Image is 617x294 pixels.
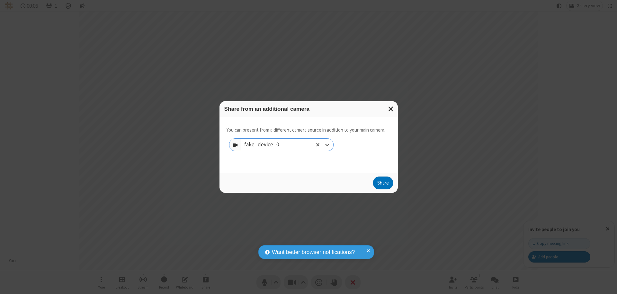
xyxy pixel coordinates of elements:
button: Close modal [384,101,398,117]
div: fake_device_0 [244,141,290,149]
button: Share [373,177,393,189]
h3: Share from an additional camera [224,106,393,112]
span: Want better browser notifications? [272,248,355,256]
p: You can present from a different camera source in addition to your main camera. [227,126,385,134]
